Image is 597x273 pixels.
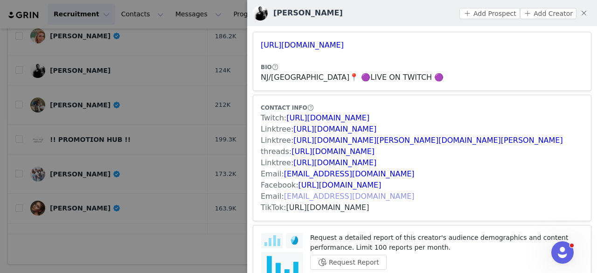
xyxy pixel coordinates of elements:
span: TikTok: [261,203,286,212]
a: [URL][DOMAIN_NAME] [286,203,369,212]
span: Linktree: [261,158,293,167]
span: threads: [261,147,292,156]
span: CONTACT INFO [261,105,307,111]
span: Facebook: [261,181,298,189]
p: NJ/[GEOGRAPHIC_DATA]📍 🟣LIVE ON TWITCH 🟣 [261,72,583,83]
span: Linktree: [261,136,293,145]
span: Linktree: [261,125,293,133]
a: [URL][DOMAIN_NAME] [261,41,344,49]
a: [URL][DOMAIN_NAME][PERSON_NAME][DOMAIN_NAME][PERSON_NAME] [293,136,562,145]
button: Add Prospect [459,8,520,19]
a: [EMAIL_ADDRESS][DOMAIN_NAME] [284,169,415,178]
button: Request Report [310,255,387,270]
a: [URL][DOMAIN_NAME] [292,147,375,156]
p: Request a detailed report of this creator's audience demographics and content performance. Limit ... [310,233,583,252]
a: [URL][DOMAIN_NAME] [293,125,376,133]
a: [URL][DOMAIN_NAME] [298,181,382,189]
a: [URL][DOMAIN_NAME] [286,113,369,122]
h3: [PERSON_NAME] [273,7,343,19]
span: Twitch: [261,113,286,122]
a: [EMAIL_ADDRESS][DOMAIN_NAME] [284,192,415,201]
button: Add Creator [520,8,576,19]
span: Email: [261,169,284,178]
a: [URL][DOMAIN_NAME] [293,158,376,167]
span: BIO [261,64,272,70]
span: Email: [261,192,284,201]
img: v2 [253,6,268,21]
iframe: Intercom live chat [551,241,574,264]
